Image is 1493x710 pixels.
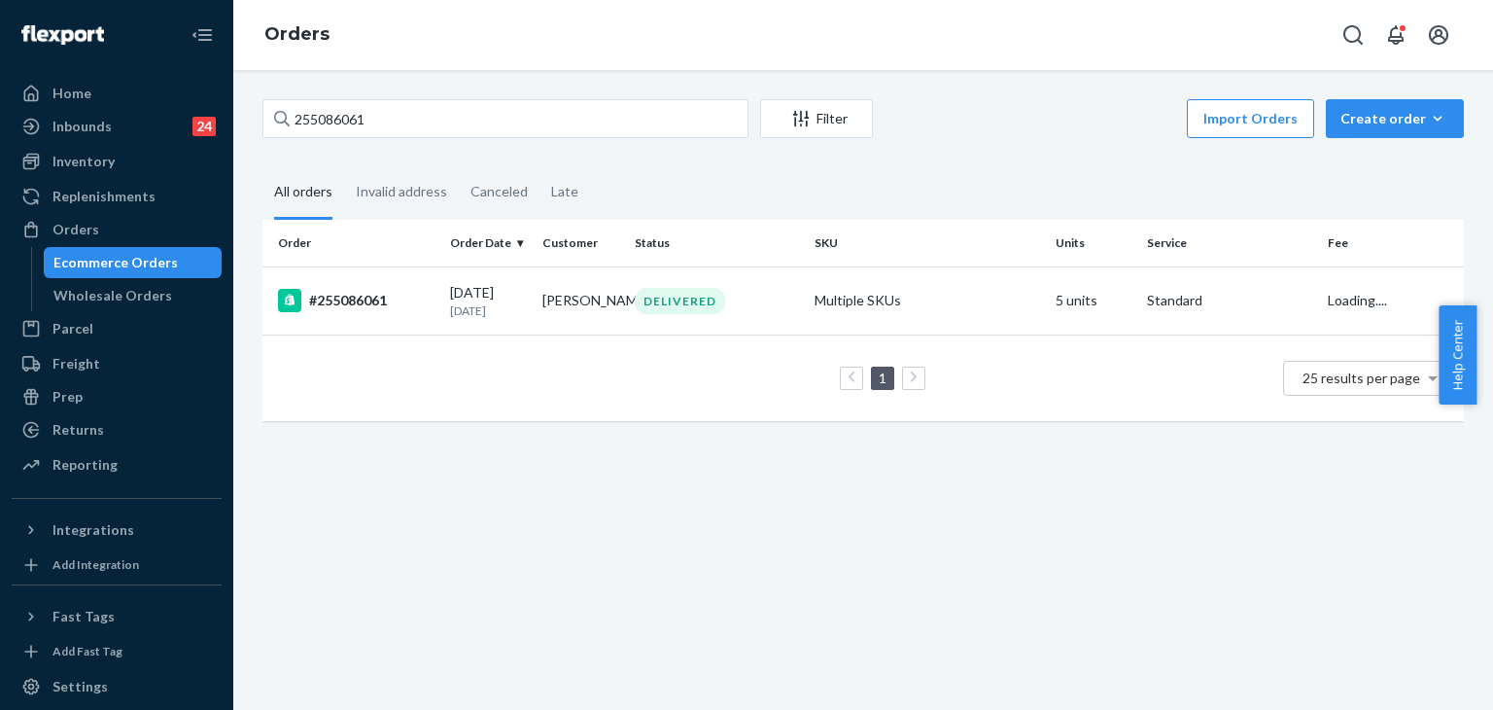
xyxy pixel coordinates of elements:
div: 24 [192,117,216,136]
a: Page 1 is your current page [875,370,890,386]
th: Service [1139,220,1319,266]
a: Orders [264,23,330,45]
td: [PERSON_NAME] [535,266,627,335]
div: Home [52,84,91,103]
button: Integrations [12,515,222,546]
span: 25 results per page [1302,370,1420,386]
div: Canceled [470,166,528,217]
div: Inbounds [52,117,112,136]
div: Filter [761,109,872,128]
th: Fee [1320,220,1464,266]
div: Prep [52,387,83,407]
p: [DATE] [450,302,527,319]
td: Multiple SKUs [807,266,1047,335]
div: Create order [1340,109,1449,128]
div: Customer [542,234,619,251]
td: Loading.... [1320,266,1464,335]
div: Settings [52,677,108,696]
div: Parcel [52,319,93,338]
th: Status [627,220,807,266]
div: #255086061 [278,289,434,312]
div: Ecommerce Orders [53,253,178,272]
iframe: Opens a widget where you can chat to one of our agents [1370,652,1474,700]
a: Add Integration [12,553,222,577]
button: Fast Tags [12,601,222,632]
div: Add Integration [52,556,139,573]
a: Wholesale Orders [44,280,223,311]
button: Create order [1326,99,1464,138]
div: Fast Tags [52,607,115,626]
button: Open Search Box [1334,16,1372,54]
a: Parcel [12,313,222,344]
a: Ecommerce Orders [44,247,223,278]
ol: breadcrumbs [249,7,345,63]
button: Help Center [1439,305,1476,405]
a: Prep [12,381,222,412]
th: Order Date [442,220,535,266]
div: Add Fast Tag [52,643,122,659]
button: Close Navigation [183,16,222,54]
button: Filter [760,99,873,138]
button: Open account menu [1419,16,1458,54]
img: Flexport logo [21,25,104,45]
button: Import Orders [1187,99,1314,138]
a: Inventory [12,146,222,177]
div: Inventory [52,152,115,171]
div: Integrations [52,520,134,540]
p: Standard [1147,291,1311,310]
div: Invalid address [356,166,447,217]
div: Returns [52,420,104,440]
a: Home [12,78,222,109]
th: Units [1048,220,1140,266]
div: DELIVERED [635,288,725,314]
a: Returns [12,414,222,445]
div: Late [551,166,578,217]
a: Inbounds24 [12,111,222,142]
div: Freight [52,354,100,373]
a: Replenishments [12,181,222,212]
div: Orders [52,220,99,239]
div: Replenishments [52,187,156,206]
div: Wholesale Orders [53,286,172,305]
th: SKU [807,220,1047,266]
button: Open notifications [1376,16,1415,54]
a: Add Fast Tag [12,640,222,663]
div: [DATE] [450,283,527,319]
input: Search orders [262,99,748,138]
a: Orders [12,214,222,245]
a: Settings [12,671,222,702]
div: All orders [274,166,332,220]
th: Order [262,220,442,266]
a: Reporting [12,449,222,480]
td: 5 units [1048,266,1140,335]
div: Reporting [52,455,118,475]
a: Freight [12,348,222,379]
